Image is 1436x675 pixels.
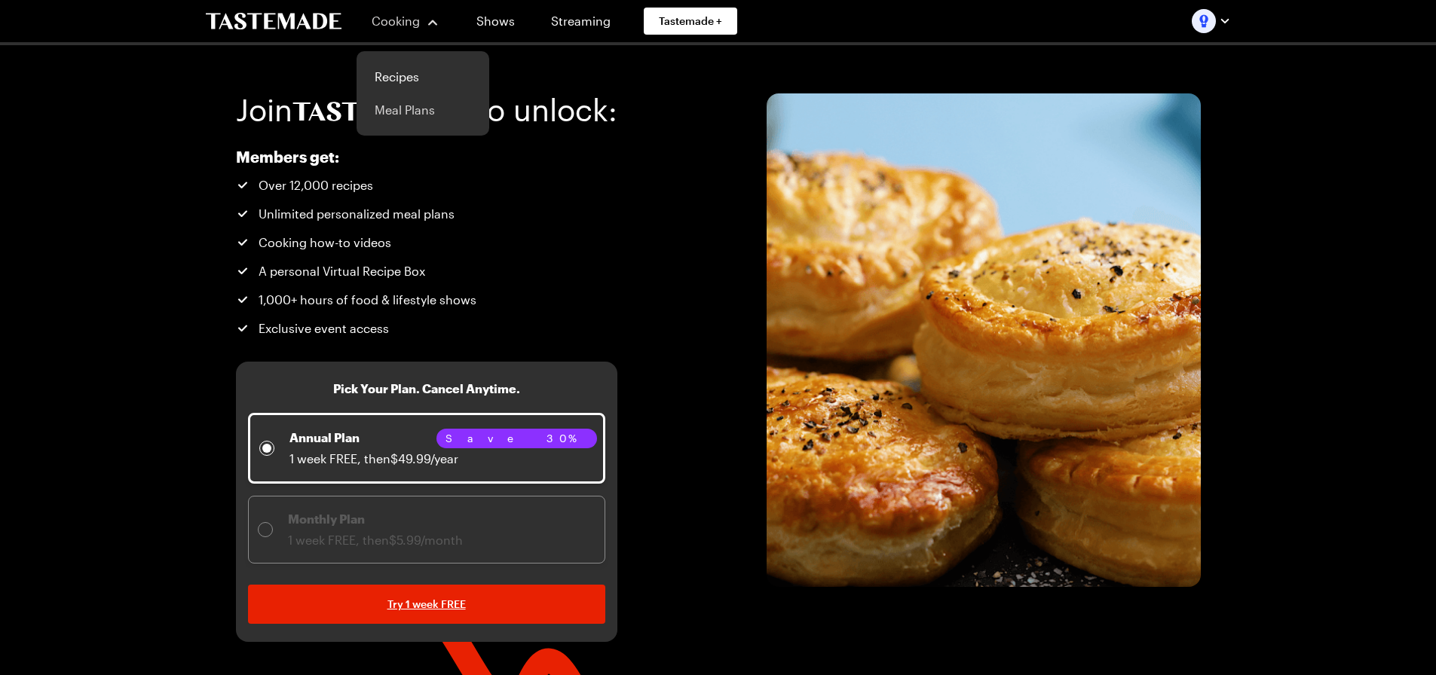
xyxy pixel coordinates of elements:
a: Recipes [366,60,480,93]
img: Profile picture [1192,9,1216,33]
span: A personal Virtual Recipe Box [259,262,425,280]
span: Save 30% [445,430,588,447]
span: 1 week FREE, then $49.99/year [289,451,458,466]
h3: Pick Your Plan. Cancel Anytime. [333,380,520,398]
span: Over 12,000 recipes [259,176,373,194]
div: Cooking [357,51,489,136]
p: Monthly Plan [288,510,463,528]
a: Tastemade + [644,8,737,35]
span: 1,000+ hours of food & lifestyle shows [259,291,476,309]
a: To Tastemade Home Page [206,13,341,30]
ul: Tastemade+ Annual subscription benefits [236,176,574,337]
span: Cooking how-to videos [259,234,391,252]
span: Tastemade + [659,14,722,29]
button: Cooking [372,3,440,39]
h1: Join to unlock: [236,93,617,127]
span: Unlimited personalized meal plans [259,205,455,223]
span: Exclusive event access [259,319,389,337]
p: Annual Plan [289,429,458,447]
h2: Members get: [236,148,574,166]
span: Cooking [372,14,420,28]
button: Profile picture [1192,9,1231,33]
a: Try 1 week FREE [248,585,605,624]
span: 1 week FREE, then $5.99/month [288,533,463,547]
span: Try 1 week FREE [387,597,466,612]
a: Meal Plans [366,93,480,127]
